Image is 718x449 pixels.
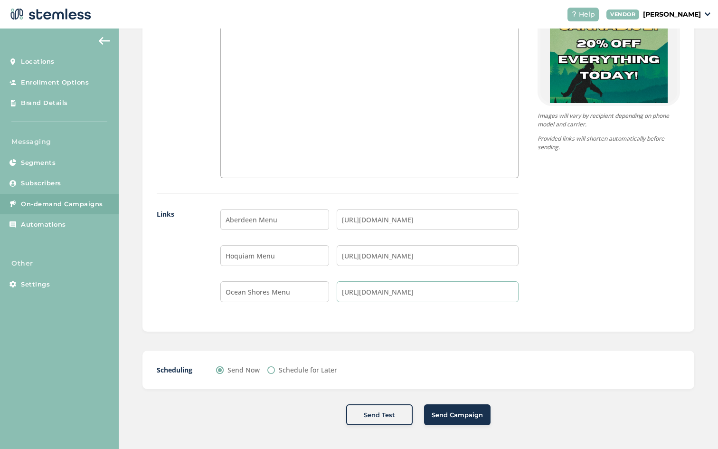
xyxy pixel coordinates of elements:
[337,209,519,230] input: Enter Link 1 e.g. https://www.google.com
[220,209,330,230] input: Enter Label
[606,10,639,19] div: VENDOR
[157,209,201,317] label: Links
[538,134,680,152] p: Provided links will shorten automatically before sending.
[21,280,50,289] span: Settings
[705,12,710,16] img: icon_down-arrow-small-66adaf34.svg
[571,11,577,17] img: icon-help-white-03924b79.svg
[432,411,483,420] span: Send Campaign
[279,365,337,375] label: Schedule for Later
[227,365,260,375] label: Send Now
[643,10,701,19] p: [PERSON_NAME]
[21,78,89,87] span: Enrollment Options
[21,220,66,229] span: Automations
[8,5,91,24] img: logo-dark-0685b13c.svg
[220,281,330,302] input: Enter Label
[220,245,330,266] input: Enter Label
[538,112,680,129] p: Images will vary by recipient depending on phone model and carrier.
[337,245,519,266] input: Enter Link 2 e.g. https://www.google.com
[99,37,110,45] img: icon-arrow-back-accent-c549486e.svg
[157,365,197,375] label: Scheduling
[346,404,413,425] button: Send Test
[364,411,395,420] span: Send Test
[21,158,56,168] span: Segments
[21,179,61,188] span: Subscribers
[21,98,68,108] span: Brand Details
[424,404,491,425] button: Send Campaign
[21,57,55,67] span: Locations
[671,403,718,449] iframe: Chat Widget
[337,281,519,302] input: Enter Link 3 e.g. https://www.google.com
[21,200,103,209] span: On-demand Campaigns
[579,10,595,19] span: Help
